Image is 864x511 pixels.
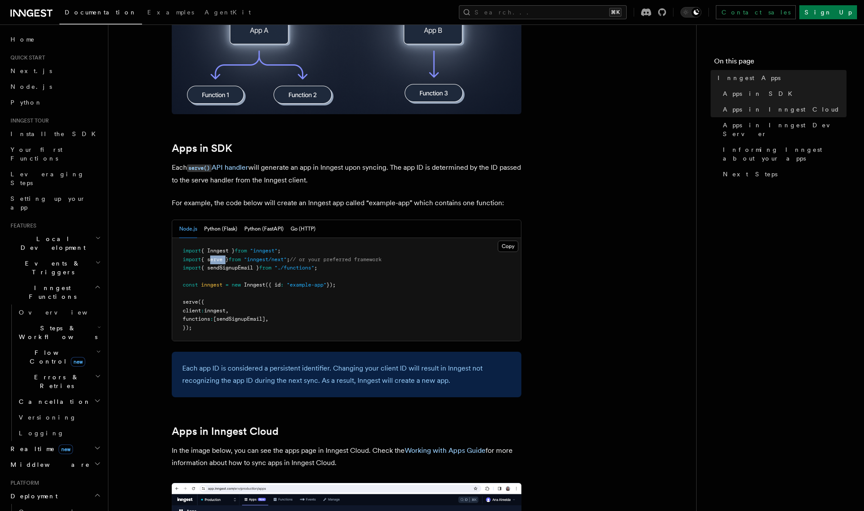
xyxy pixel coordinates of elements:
span: "example-app" [287,282,326,288]
span: : [210,316,213,322]
a: Documentation [59,3,142,24]
span: new [71,357,85,367]
span: Leveraging Steps [10,171,84,186]
a: Setting up your app [7,191,103,215]
button: Deployment [7,488,103,504]
a: serve()API handler [187,163,248,171]
p: In the image below, you can see the apps page in Inngest Cloud. Check the for more information ab... [172,444,521,469]
a: Leveraging Steps [7,166,103,191]
span: Documentation [65,9,137,16]
span: // or your preferred framework [290,256,382,262]
span: Events & Triggers [7,259,95,276]
span: ({ [198,299,204,305]
span: Informing Inngest about your apps [723,145,847,163]
button: Go (HTTP) [291,220,316,238]
span: "inngest" [250,248,278,254]
h4: On this page [714,56,847,70]
div: Inngest Functions [7,304,103,441]
span: Next.js [10,67,52,74]
span: { serve } [201,256,229,262]
span: ; [278,248,281,254]
span: Flow Control [15,348,96,366]
a: Examples [142,3,199,24]
p: For example, the code below will create an Inngest app called “example-app” which contains one fu... [172,197,521,209]
span: Quick start [7,54,45,61]
a: Python [7,94,103,110]
a: Informing Inngest about your apps [719,142,847,166]
a: Sign Up [799,5,857,19]
span: Logging [19,430,64,437]
span: from [259,265,271,271]
span: Cancellation [15,397,91,406]
a: Install the SDK [7,126,103,142]
a: Apps in Inngest Cloud [172,425,278,437]
span: Inngest [244,282,265,288]
button: Flow Controlnew [15,345,103,369]
button: Inngest Functions [7,280,103,304]
button: Middleware [7,457,103,472]
a: Apps in Inngest Dev Server [719,117,847,142]
span: Inngest Apps [718,73,781,82]
span: Features [7,222,36,229]
button: Cancellation [15,394,103,409]
span: ; [287,256,290,262]
a: Next Steps [719,166,847,182]
span: Setting up your app [10,195,86,211]
span: Install the SDK [10,130,101,137]
button: Realtimenew [7,441,103,457]
span: Steps & Workflows [15,324,97,341]
button: Copy [498,241,518,252]
span: Platform [7,479,39,486]
p: Each app ID is considered a persistent identifier. Changing your client ID will result in Inngest... [182,362,511,387]
a: Overview [15,304,103,320]
span: inngest [204,308,226,314]
span: Deployment [7,492,58,500]
span: const [183,282,198,288]
span: Examples [147,9,194,16]
span: Overview [19,309,109,316]
span: Your first Functions [10,146,62,162]
span: Home [10,35,35,44]
span: "inngest/next" [244,256,287,262]
span: Apps in SDK [723,89,798,98]
span: Errors & Retries [15,373,95,390]
span: inngest [201,282,222,288]
span: new [59,444,73,454]
span: AgentKit [205,9,251,16]
a: Node.js [7,79,103,94]
span: : [201,308,204,314]
a: Logging [15,425,103,441]
a: Versioning [15,409,103,425]
span: Apps in Inngest Cloud [723,105,840,114]
span: , [226,308,229,314]
a: Working with Apps Guide [405,446,486,455]
a: Apps in Inngest Cloud [719,101,847,117]
span: Realtime [7,444,73,453]
span: from [235,248,247,254]
span: { sendSignupEmail } [201,265,259,271]
span: Apps in Inngest Dev Server [723,121,847,138]
button: Errors & Retries [15,369,103,394]
span: Python [10,99,42,106]
a: Your first Functions [7,142,103,166]
button: Local Development [7,231,103,255]
span: import [183,256,201,262]
span: import [183,248,201,254]
button: Search...⌘K [459,5,627,19]
a: Inngest Apps [714,70,847,86]
a: AgentKit [199,3,256,24]
a: Home [7,31,103,47]
a: Apps in SDK [719,86,847,101]
span: client [183,308,201,314]
span: functions [183,316,210,322]
span: Node.js [10,83,52,90]
span: Middleware [7,460,90,469]
span: Local Development [7,234,95,252]
span: : [281,282,284,288]
span: Inngest Functions [7,283,94,301]
span: import [183,265,201,271]
code: serve() [187,164,212,172]
a: Next.js [7,63,103,79]
button: Node.js [179,220,197,238]
button: Events & Triggers [7,255,103,280]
